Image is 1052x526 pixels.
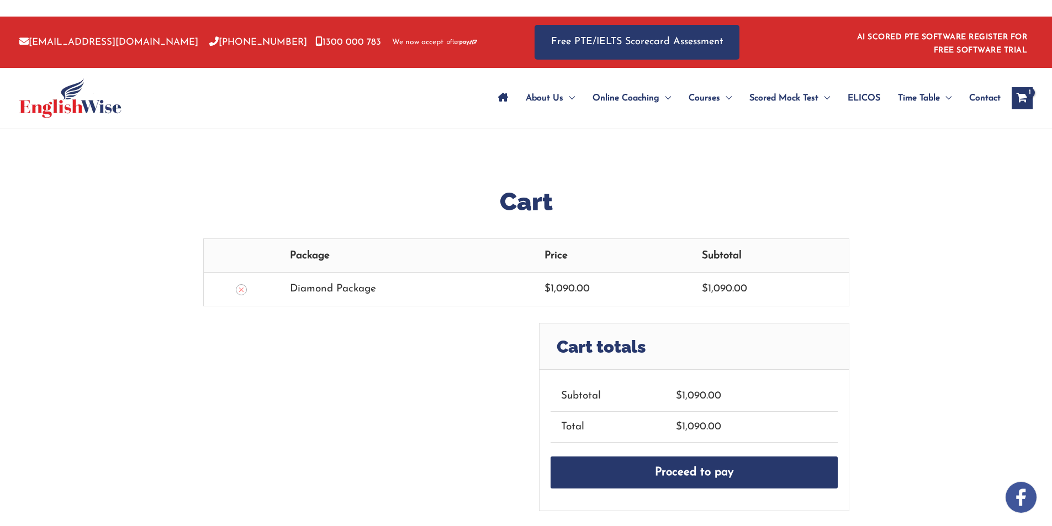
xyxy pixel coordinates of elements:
span: Menu Toggle [940,79,951,118]
th: Package [279,239,534,272]
a: AI SCORED PTE SOFTWARE REGISTER FOR FREE SOFTWARE TRIAL [857,33,1028,55]
span: About Us [526,79,563,118]
bdi: 1,090.00 [544,284,590,294]
bdi: 1,090.00 [676,422,721,432]
a: ELICOS [839,79,889,118]
span: $ [676,422,682,432]
a: [PHONE_NUMBER] [209,38,307,47]
a: Time TableMenu Toggle [889,79,960,118]
span: ELICOS [848,79,880,118]
a: Free PTE/IELTS Scorecard Assessment [535,25,739,60]
a: Scored Mock TestMenu Toggle [741,79,839,118]
a: Proceed to pay [551,456,838,488]
span: Contact [969,79,1001,118]
span: Scored Mock Test [749,79,818,118]
a: [EMAIL_ADDRESS][DOMAIN_NAME] [19,38,198,47]
a: 1300 000 783 [315,38,381,47]
div: Diamond Package [290,280,524,298]
aside: Header Widget 1 [850,24,1033,60]
a: Online CoachingMenu Toggle [584,79,680,118]
a: Remove this item [236,284,247,295]
img: cropped-ew-logo [19,78,121,118]
h1: Cart [203,184,849,219]
span: $ [676,391,682,401]
th: Subtotal [551,381,665,411]
span: $ [544,284,551,294]
th: Price [534,239,691,272]
th: Total [551,411,665,442]
bdi: 1,090.00 [676,391,721,401]
img: Afterpay-Logo [447,39,477,45]
img: white-facebook.png [1006,482,1037,513]
span: Menu Toggle [659,79,671,118]
span: Menu Toggle [720,79,732,118]
nav: Site Navigation: Main Menu [489,79,1001,118]
th: Subtotal [691,239,849,272]
bdi: 1,090.00 [702,284,747,294]
a: Contact [960,79,1001,118]
a: About UsMenu Toggle [517,79,584,118]
span: Online Coaching [593,79,659,118]
span: We now accept [392,37,443,48]
span: Time Table [898,79,940,118]
span: Menu Toggle [818,79,830,118]
span: Courses [689,79,720,118]
a: View Shopping Cart, 1 items [1012,87,1033,109]
h2: Cart totals [540,323,849,370]
a: CoursesMenu Toggle [680,79,741,118]
span: Menu Toggle [563,79,575,118]
span: $ [702,284,708,294]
